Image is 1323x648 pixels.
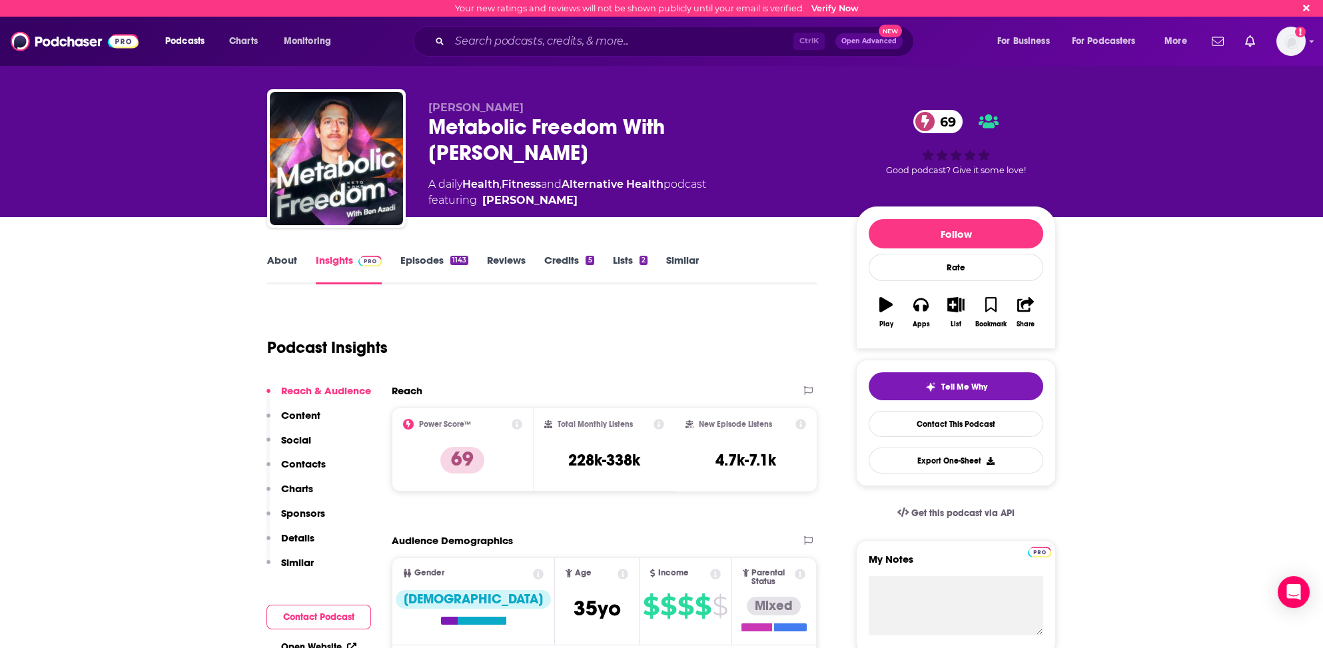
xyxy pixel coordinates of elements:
button: Reach & Audience [266,384,371,409]
a: Alternative Health [562,178,663,190]
button: open menu [988,31,1067,52]
h2: Total Monthly Listens [558,420,633,429]
button: Show profile menu [1276,27,1306,56]
span: For Podcasters [1072,32,1136,51]
span: Age [575,569,592,577]
button: Open AdvancedNew [835,33,903,49]
button: List [939,288,973,336]
a: Lists2 [613,254,648,284]
span: $ [660,595,676,617]
button: Sponsors [266,507,325,531]
div: Apps [913,320,930,328]
button: Contact Podcast [266,605,371,629]
button: open menu [156,31,222,52]
div: List [951,320,961,328]
svg: Email not verified [1295,27,1306,37]
button: Similar [266,556,314,581]
button: Bookmark [973,288,1008,336]
div: Rate [869,254,1043,281]
button: Play [869,288,903,336]
span: 35 yo [574,595,621,621]
p: Similar [281,556,314,569]
h2: Power Score™ [419,420,471,429]
button: open menu [274,31,348,52]
div: Your new ratings and reviews will not be shown publicly until your email is verified. [455,3,859,13]
span: $ [677,595,693,617]
a: Credits5 [544,254,594,284]
img: Podchaser Pro [358,256,382,266]
div: 5 [586,256,594,265]
a: Reviews [487,254,526,284]
div: 69Good podcast? Give it some love! [856,101,1056,184]
div: Share [1017,320,1035,328]
span: Gender [414,569,444,577]
button: open menu [1063,31,1155,52]
button: tell me why sparkleTell Me Why [869,372,1043,400]
span: For Business [997,32,1050,51]
span: 69 [927,110,963,133]
img: tell me why sparkle [925,382,936,392]
a: Health [462,178,500,190]
span: Parental Status [751,569,792,586]
img: Podchaser - Follow, Share and Rate Podcasts [11,29,139,54]
div: Bookmark [975,320,1007,328]
div: 1143 [450,256,468,265]
button: Apps [903,288,938,336]
a: Show notifications dropdown [1240,30,1260,53]
p: Sponsors [281,507,325,519]
span: More [1164,32,1187,51]
span: Charts [229,32,258,51]
p: Social [281,434,311,446]
h1: Podcast Insights [267,338,388,358]
a: Show notifications dropdown [1206,30,1229,53]
h2: Reach [392,384,422,397]
div: 2 [640,256,648,265]
button: Social [266,434,311,458]
label: My Notes [869,553,1043,576]
div: Open Intercom Messenger [1278,576,1310,608]
div: A daily podcast [428,176,706,208]
a: 69 [913,110,963,133]
a: About [267,254,297,284]
div: Search podcasts, credits, & more... [426,26,927,57]
span: New [879,25,903,37]
a: Verify Now [811,3,859,13]
button: Follow [869,219,1043,248]
p: Contacts [281,458,326,470]
div: [PERSON_NAME] [482,192,578,208]
img: Podchaser Pro [1028,547,1051,557]
a: Charts [220,31,266,52]
input: Search podcasts, credits, & more... [450,31,793,52]
span: $ [695,595,711,617]
a: Get this podcast via API [887,497,1025,529]
span: Podcasts [165,32,205,51]
div: [DEMOGRAPHIC_DATA] [396,590,551,609]
h2: Audience Demographics [392,534,513,547]
span: Get this podcast via API [911,507,1015,519]
h2: New Episode Listens [699,420,772,429]
a: Episodes1143 [400,254,468,284]
span: Monitoring [284,32,331,51]
button: Share [1009,288,1043,336]
a: Pro website [1028,545,1051,557]
a: InsightsPodchaser Pro [316,254,382,284]
span: Open Advanced [841,38,897,45]
p: Content [281,409,320,422]
h3: 4.7k-7.1k [715,450,776,470]
button: Content [266,409,320,434]
img: User Profile [1276,27,1306,56]
span: and [541,178,562,190]
div: Play [879,320,893,328]
p: Charts [281,482,313,495]
button: Charts [266,482,313,507]
span: Ctrl K [793,33,825,50]
img: Metabolic Freedom With Ben Azadi [270,92,403,225]
a: Contact This Podcast [869,411,1043,437]
span: $ [643,595,659,617]
button: open menu [1155,31,1204,52]
span: [PERSON_NAME] [428,101,524,114]
span: Income [658,569,689,577]
span: Good podcast? Give it some love! [886,165,1026,175]
span: featuring [428,192,706,208]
